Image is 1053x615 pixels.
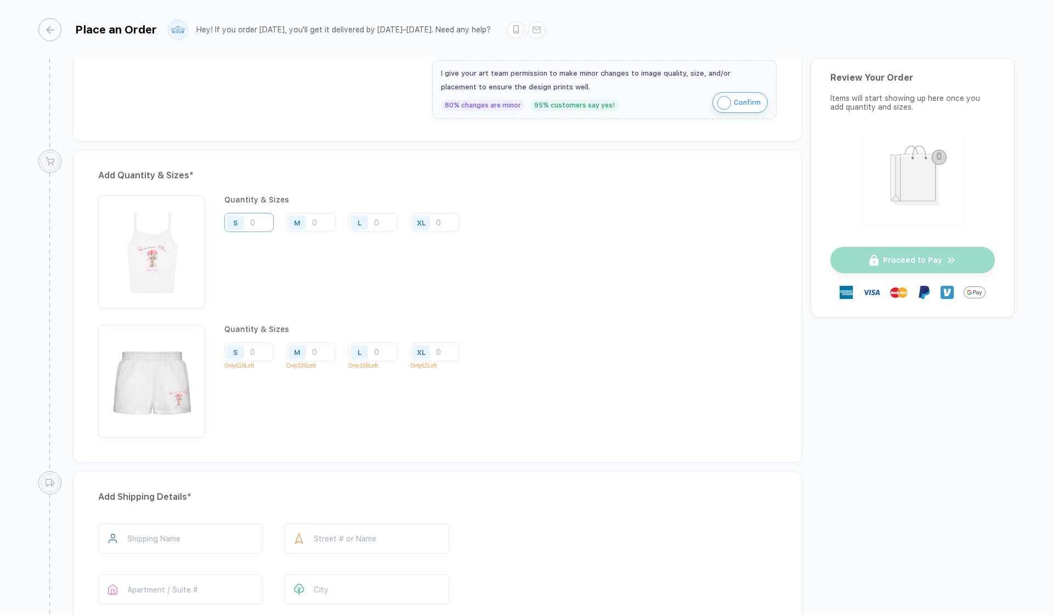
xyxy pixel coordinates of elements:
img: user profile [168,20,188,40]
div: S [233,348,238,356]
p: Only 336 Left [286,363,344,369]
div: S [233,218,238,227]
div: L [358,218,361,227]
div: Quantity & Sizes [224,195,468,204]
div: XL [417,218,426,227]
div: M [294,218,301,227]
div: Add Quantity & Sizes [98,167,777,184]
img: icon [717,96,731,110]
div: Add Shipping Details [98,488,777,506]
p: Only 168 Left [348,363,406,369]
div: Hey! If you order [DATE], you'll get it delivered by [DATE]–[DATE]. Need any help? [196,25,491,35]
img: express [840,286,853,299]
img: 8ab74da5-fcf2-4bfd-9e77-1ce586cc837c_nt_front_1758951211789.jpg [104,330,200,426]
img: shopping_bag.png [868,138,958,218]
p: Only 516 Left [224,363,282,369]
div: 80% changes are minor [441,99,525,111]
div: Review Your Order [830,72,995,83]
img: Venmo [941,286,954,299]
div: M [294,348,301,356]
div: XL [417,348,426,356]
img: visa [863,284,880,301]
div: I give your art team permission to make minor changes to image quality, size, and/or placement to... [441,66,768,94]
p: Only 62 Left [410,363,468,369]
img: be4b56ff-61e1-4147-a521-c812180b4921_nt_front_1758951004685.jpg [104,201,200,297]
div: Items will start showing up here once you add quantity and sizes. [830,94,995,111]
div: Place an Order [75,23,157,36]
button: iconConfirm [712,92,768,113]
img: Paypal [918,286,931,299]
div: L [358,348,361,356]
span: Confirm [734,94,761,111]
img: master-card [890,284,908,301]
img: GPay [964,281,986,303]
div: 95% customers say yes! [530,99,619,111]
div: Quantity & Sizes [224,325,468,334]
